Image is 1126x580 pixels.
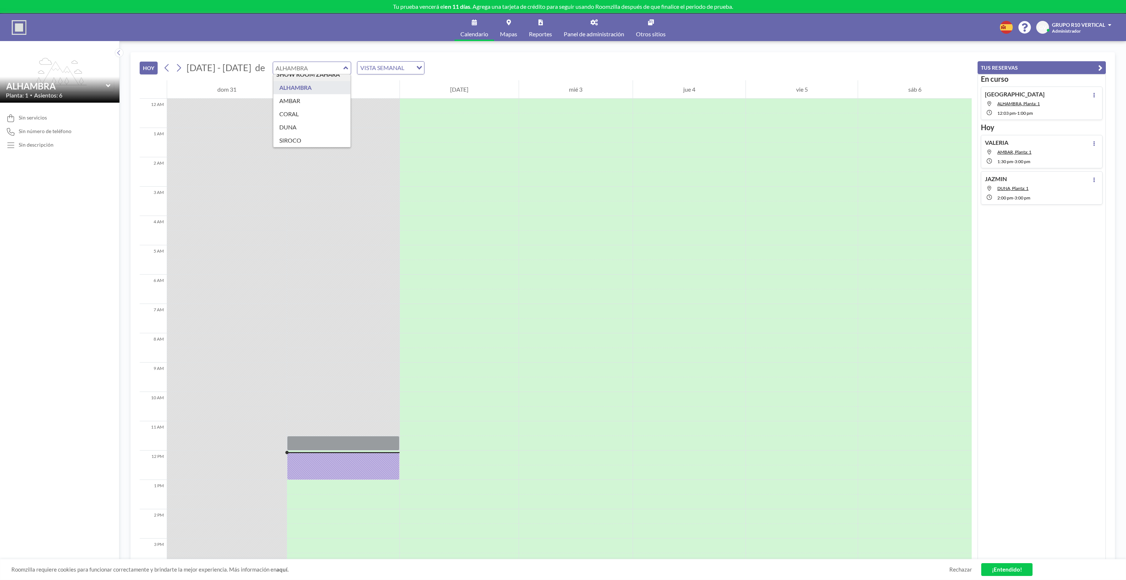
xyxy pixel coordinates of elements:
button: TUS RESERVAS [978,61,1106,74]
span: AMBAR, Planta: 1 [997,149,1031,155]
div: 6 AM [140,275,167,304]
span: de [255,62,265,73]
h4: VALERIA [985,139,1008,146]
a: Reportes [523,14,558,41]
div: 1 PM [140,480,167,509]
a: aquí. [276,566,288,573]
span: 2:00 PM [997,195,1013,201]
span: Asientos: 6 [34,92,62,99]
div: vie 5 [746,80,858,99]
h3: En curso [981,74,1103,84]
input: ALHAMBRA [6,81,106,91]
span: Planta: 1 [6,92,28,99]
span: Otros sitios [636,31,666,37]
div: sáb 6 [858,80,972,99]
div: 2 PM [140,509,167,539]
b: en 11 días [445,3,470,10]
div: 3 AM [140,187,167,216]
a: Rechazar [949,566,972,573]
div: 4 AM [140,216,167,245]
span: GV [1039,24,1046,31]
div: 3 PM [140,539,167,568]
div: 11 AM [140,421,167,451]
span: Administrador [1052,28,1081,34]
span: Sin número de teléfono [19,128,71,135]
a: Mapas [494,14,523,41]
div: jue 4 [633,80,746,99]
span: Calendario [460,31,488,37]
button: HOY [140,62,158,74]
div: CORAL [273,107,351,121]
span: Sin servicios [19,114,47,121]
span: 3:00 PM [1015,159,1030,164]
span: [DATE] - [DATE] [187,62,251,73]
div: 10 AM [140,392,167,421]
span: VISTA SEMANAL [359,63,406,73]
div: 2 AM [140,157,167,187]
span: 1:30 PM [997,159,1013,164]
div: 12 AM [140,99,167,128]
a: Calendario [455,14,494,41]
div: [DATE] [400,80,519,99]
div: DUNA [273,121,351,134]
h3: Hoy [981,123,1103,132]
a: Panel de administración [558,14,630,41]
div: Search for option [357,62,424,74]
div: 12 PM [140,451,167,480]
span: DUNA, Planta: 1 [997,186,1029,191]
span: 12:03 PM [997,110,1016,116]
div: Sin descripción [19,142,54,148]
div: mié 3 [519,80,633,99]
span: Reportes [529,31,552,37]
div: SIROCO [273,134,351,147]
input: Search for option [406,63,412,73]
span: Mapas [500,31,517,37]
div: AMBAR [273,94,351,107]
a: Otros sitios [630,14,671,41]
span: • [30,93,32,98]
div: SHOW ROOM ZAHARA [273,68,351,81]
h4: JAZMIN [985,175,1007,183]
div: ALHAMBRA [273,81,351,94]
a: ¡Entendido! [981,563,1033,576]
div: 8 AM [140,333,167,363]
img: organization-logo [12,20,26,35]
span: ALHAMBRA, Planta: 1 [997,101,1040,106]
input: ALHAMBRA [273,62,343,74]
span: 1:00 PM [1017,110,1033,116]
div: 1 AM [140,128,167,157]
div: 5 AM [140,245,167,275]
span: 3:00 PM [1015,195,1030,201]
span: Panel de administración [564,31,624,37]
div: 9 AM [140,363,167,392]
div: dom 31 [167,80,287,99]
span: Roomzilla requiere cookies para funcionar correctamente y brindarte la mejor experiencia. Más inf... [11,566,949,573]
span: - [1016,110,1017,116]
span: GRUPO R10 VERTICAL [1052,22,1105,28]
h4: [GEOGRAPHIC_DATA] [985,91,1045,98]
div: 7 AM [140,304,167,333]
span: - [1013,195,1015,201]
span: - [1013,159,1015,164]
